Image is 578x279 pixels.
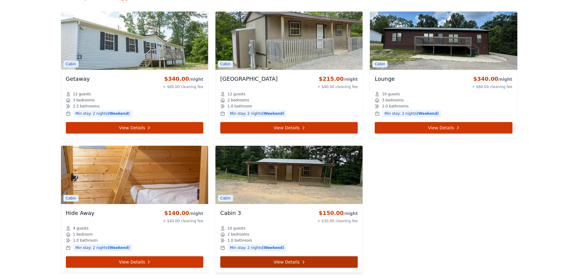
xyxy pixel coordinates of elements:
span: 12 guests [73,92,91,97]
span: Min stay: 2 nights [228,244,287,251]
div: $140.00 [163,209,203,217]
span: 1 bedroom [73,232,93,237]
a: View Details [375,122,512,134]
span: 2.5 bathrooms [73,104,100,109]
span: /night [189,211,203,216]
div: + $80.00 cleaning fee [472,84,512,89]
a: View Details [220,122,358,134]
span: Min stay: 2 nights [228,110,287,117]
span: Cabin [63,61,79,67]
h3: Lounge [375,75,395,83]
h3: [GEOGRAPHIC_DATA] [220,75,278,83]
span: 12 guests [228,92,245,97]
span: /night [344,77,358,82]
img: Hide Away [61,146,208,204]
span: 3 bedrooms [382,98,404,103]
h3: Getaway [66,75,90,83]
span: 1.0 bathroom [228,104,252,109]
span: /night [344,211,358,216]
span: 1.0 bathroom [228,238,252,243]
div: + $40.00 cleaning fee [317,84,358,89]
span: /night [189,77,203,82]
span: (Weekend) [262,246,284,250]
span: (Weekend) [417,111,439,116]
img: Hillbilly Palace [215,12,363,70]
img: Lounge [370,12,517,70]
span: 2 bedrooms [228,232,249,237]
h3: Cabin 3 [220,209,241,217]
span: Cabin [63,195,79,202]
span: 2.0 bathrooms [382,104,408,109]
h3: Hide Away [66,209,95,217]
span: Cabin [218,195,233,202]
img: Getaway [61,12,208,70]
div: $340.00 [472,75,512,83]
span: 2 bedrooms [228,98,249,103]
span: 4 guests [73,226,89,231]
span: (Weekend) [108,111,130,116]
span: 3 bedrooms [73,98,95,103]
a: View Details [66,256,203,268]
span: Min stay: 2 nights [73,110,132,117]
div: + $40.00 cleaning fee [163,219,203,223]
div: $150.00 [317,209,358,217]
div: $215.00 [317,75,358,83]
span: 1.0 bathroom [73,238,98,243]
span: Cabin [372,61,387,67]
div: + $80.00 cleaning fee [163,84,203,89]
a: View Details [220,256,358,268]
span: 10 guests [382,92,400,97]
span: (Weekend) [262,111,284,116]
span: Cabin [218,61,233,67]
span: Min stay: 2 nights [73,244,132,251]
div: $340.00 [163,75,203,83]
div: + $30.00 cleaning fee [317,219,358,223]
span: 10 guests [228,226,245,231]
span: (Weekend) [108,246,130,250]
img: Cabin 3 [215,146,363,204]
a: View Details [66,122,203,134]
span: /night [498,77,512,82]
span: Min stay: 2 nights [382,110,441,117]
